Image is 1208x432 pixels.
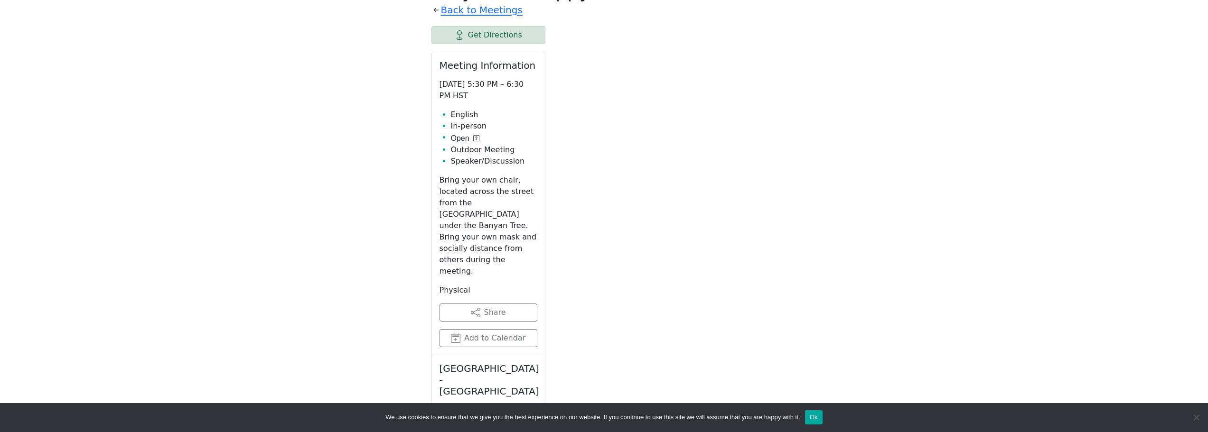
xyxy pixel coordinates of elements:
li: Speaker/Discussion [451,156,537,167]
button: Share [440,303,537,322]
span: Open [451,133,469,144]
a: Back to Meetings [441,2,523,18]
button: Open [451,133,479,144]
span: No [1191,413,1201,422]
p: Physical [440,285,537,296]
h2: Meeting Information [440,60,537,71]
a: Get Directions [431,26,545,44]
button: Add to Calendar [440,329,537,347]
li: In-person [451,120,537,132]
button: Ok [805,410,823,424]
h2: [GEOGRAPHIC_DATA] - [GEOGRAPHIC_DATA] [440,363,537,397]
li: English [451,109,537,120]
span: We use cookies to ensure that we give you the best experience on our website. If you continue to ... [385,413,800,422]
p: [DATE] 5:30 PM – 6:30 PM HST [440,79,537,101]
li: Outdoor Meeting [451,144,537,156]
p: Bring your own chair, located across the street from the [GEOGRAPHIC_DATA] under the Banyan Tree.... [440,175,537,277]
